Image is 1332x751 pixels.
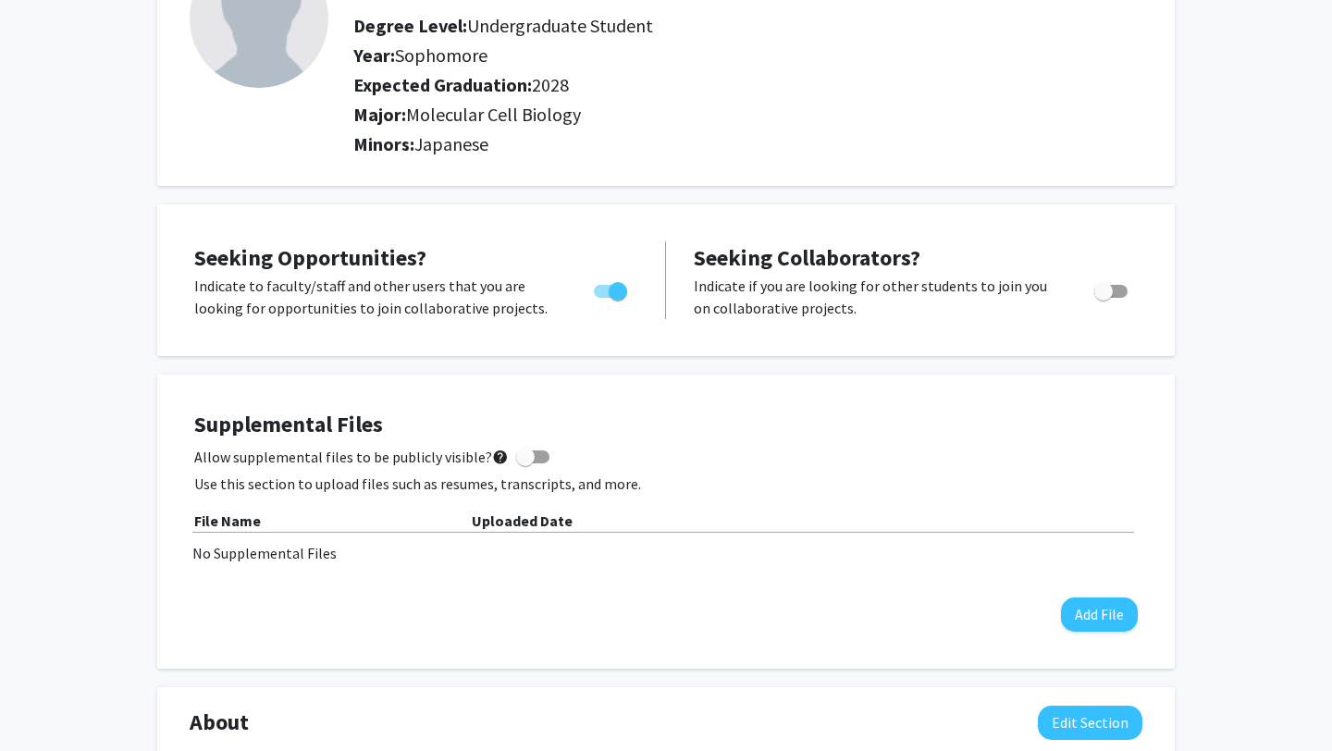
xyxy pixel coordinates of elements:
div: Toggle [586,275,637,302]
span: Japanese [414,132,488,155]
h2: Major: [353,104,1142,126]
p: Use this section to upload files such as resumes, transcripts, and more. [194,473,1138,495]
h2: Degree Level: [353,15,1058,37]
span: Sophomore [395,43,487,67]
span: Allow supplemental files to be publicly visible? [194,446,509,468]
h2: Minors: [353,133,1142,155]
button: Add File [1061,597,1138,632]
h2: Expected Graduation: [353,74,1058,96]
span: Seeking Opportunities? [194,243,426,272]
b: Uploaded Date [472,511,573,530]
iframe: Chat [14,668,79,737]
p: Indicate if you are looking for other students to join you on collaborative projects. [694,275,1059,319]
b: File Name [194,511,261,530]
h2: Year: [353,44,1058,67]
mat-icon: help [492,446,509,468]
span: Undergraduate Student [467,14,653,37]
span: Seeking Collaborators? [694,243,920,272]
span: About [190,706,249,739]
p: Indicate to faculty/staff and other users that you are looking for opportunities to join collabor... [194,275,559,319]
span: 2028 [532,73,569,96]
button: Edit About [1038,706,1142,740]
div: No Supplemental Files [192,542,1140,564]
div: Toggle [1087,275,1138,302]
span: Molecular Cell Biology [406,103,581,126]
h4: Supplemental Files [194,412,1138,438]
